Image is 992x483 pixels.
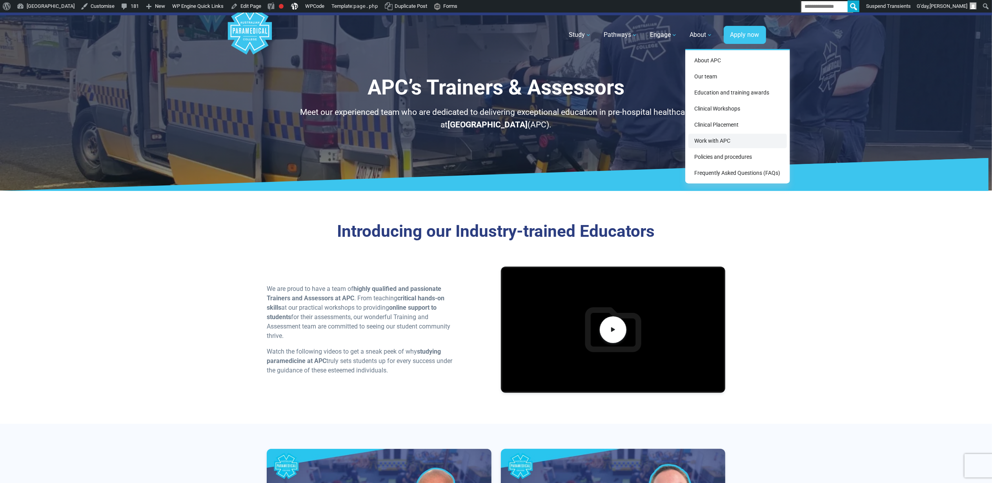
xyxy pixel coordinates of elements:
a: Our team [688,69,787,84]
a: Clinical Placement [688,118,787,132]
a: Education and training awards [688,85,787,100]
div: About [685,49,790,183]
a: About APC [688,53,787,68]
a: Frequently Asked Questions (FAQs) [688,166,787,180]
a: About [685,24,717,46]
a: Policies and procedures [688,150,787,164]
a: Pathways [599,24,643,46]
p: Meet our experienced team who are dedicated to delivering exceptional education in pre-hospital h... [267,106,726,131]
h1: APC’s Trainers & Assessors [267,75,726,100]
p: We are proud to have a team of . From teaching at our practical workshops to providing for their ... [267,284,452,341]
a: Clinical Workshops [688,102,787,116]
strong: critical hands-on skills [267,294,444,311]
a: Study [564,24,596,46]
a: Apply now [724,26,766,44]
strong: online support to students [267,304,437,321]
strong: highly qualified and passionate Trainers and Assessors at APC [267,285,441,302]
strong: [GEOGRAPHIC_DATA] [448,120,528,129]
a: Engage [646,24,682,46]
p: Watch the following videos to get a sneak peek of why truly sets students up for every success un... [267,347,452,375]
strong: studying paramedicine at APC [267,348,441,365]
a: Work with APC [688,134,787,148]
a: Australian Paramedical College [226,15,273,55]
h3: Introducing our Industry-trained Educators [267,222,726,241]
